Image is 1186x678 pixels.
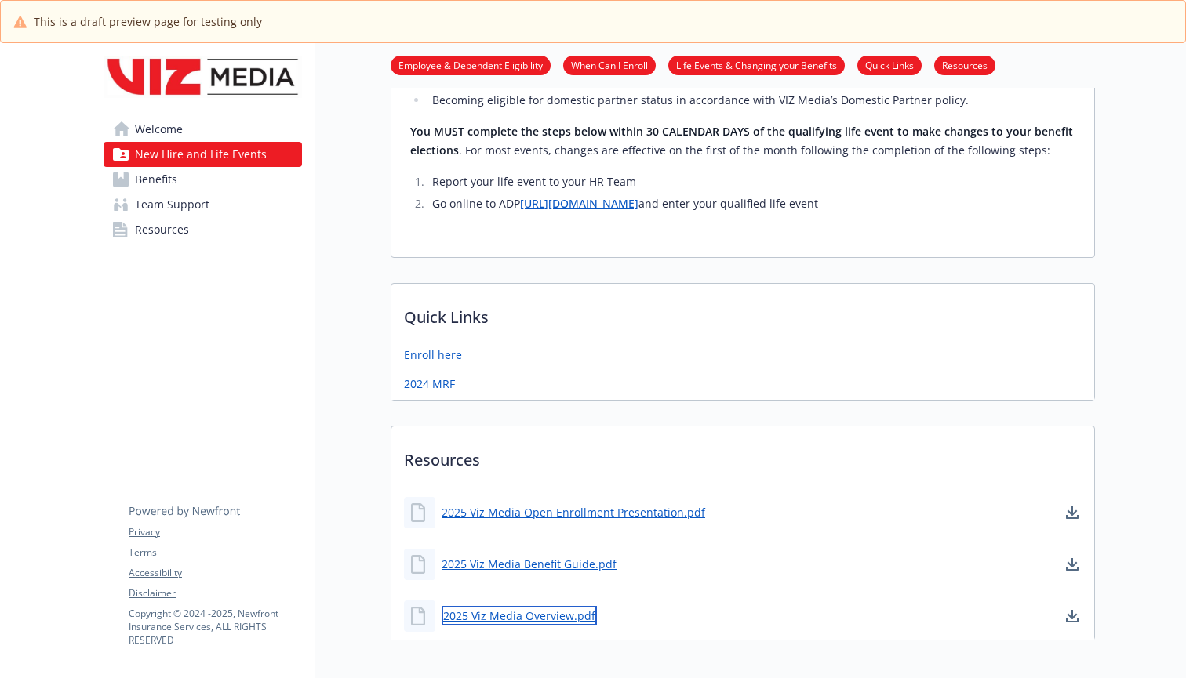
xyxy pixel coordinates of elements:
a: Accessibility [129,566,301,580]
li: Becoming eligible for domestic partner status in accordance with VIZ Media’s Domestic Partner pol... [427,91,1075,110]
a: New Hire and Life Events [104,142,302,167]
a: Quick Links [857,57,922,72]
p: Quick Links [391,284,1094,342]
span: Benefits [135,167,177,192]
a: 2025 Viz Media Open Enrollment Presentation.pdf [442,504,705,520]
a: When Can I Enroll [563,57,656,72]
a: Employee & Dependent Eligibility [391,57,551,72]
span: Welcome [135,117,183,142]
p: Copyright © 2024 - 2025 , Newfront Insurance Services, ALL RIGHTS RESERVED [129,607,301,647]
p: . For most events, changes are effective on the first of the month following the completion of th... [410,122,1075,160]
span: Resources [135,217,189,242]
a: 2025 Viz Media Benefit Guide.pdf [442,556,617,572]
a: Welcome [104,117,302,142]
a: Team Support [104,192,302,217]
a: 2025 Viz Media Overview.pdf [442,606,597,625]
span: This is a draft preview page for testing only [34,13,262,30]
p: Resources [391,426,1094,484]
a: download document [1063,503,1082,522]
a: [URL][DOMAIN_NAME] [520,196,638,211]
li: Report your life event to your HR Team [427,172,1075,191]
a: Life Events & Changing your Benefits [668,57,845,72]
strong: You MUST complete the steps below within 30 CALENDAR DAYS of the qualifying life event to make ch... [410,124,1073,158]
a: Disclaimer [129,586,301,600]
a: Resources [934,57,995,72]
a: Terms [129,546,301,560]
a: download document [1063,555,1082,574]
a: Resources [104,217,302,242]
a: Benefits [104,167,302,192]
span: New Hire and Life Events [135,142,267,167]
li: Go online to ADP and enter your qualified life event [427,194,1075,213]
span: Team Support [135,192,209,217]
a: 2024 MRF [404,375,455,392]
a: Enroll here [404,346,462,363]
a: Privacy [129,525,301,539]
a: download document [1063,607,1082,625]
